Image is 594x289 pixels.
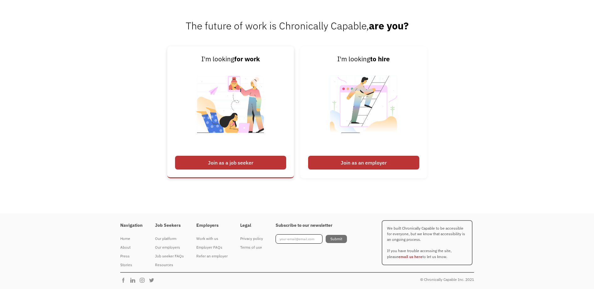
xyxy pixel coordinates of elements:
div: Employer FAQs [196,244,228,251]
div: Our employers [155,244,184,251]
input: Submit [326,235,347,243]
div: Press [120,252,142,260]
a: email us here [398,254,422,259]
div: About [120,244,142,251]
img: Chronically Capable Personalized Job Matching [192,64,270,153]
div: Job seeker FAQs [155,252,184,260]
a: Job seeker FAQs [155,252,184,261]
h4: Employers [196,223,228,228]
div: I'm looking [175,54,286,64]
div: I'm looking [308,54,419,64]
a: Work with us [196,234,228,243]
a: Refer an employer [196,252,228,261]
a: Privacy policy [240,234,263,243]
p: We built Chronically Capable to be accessible for everyone, but we know that accessibility is an ... [382,220,473,265]
strong: to hire [370,55,390,63]
a: Resources [155,261,184,269]
h4: Subscribe to our newsletter [276,223,347,228]
img: Chronically Capable Twitter Page [148,277,158,283]
img: Chronically Capable Instagram Page [139,277,148,283]
div: Join as a job seeker [175,156,286,170]
div: Join as an employer [308,156,419,170]
form: Footer Newsletter [276,234,347,244]
div: Terms of use [240,244,263,251]
span: The future of work is Chronically Capable, [186,19,409,32]
div: Refer an employer [196,252,228,260]
h4: Job Seekers [155,223,184,228]
div: Stories [120,261,142,269]
img: Chronically Capable Linkedin Page [130,277,139,283]
a: Press [120,252,142,261]
input: your-email@email.com [276,234,323,244]
a: Stories [120,261,142,269]
strong: are you? [369,19,409,32]
a: I'm lookingfor workJoin as a job seeker [167,46,294,178]
a: I'm lookingto hireJoin as an employer [300,46,427,178]
h4: Navigation [120,223,142,228]
a: Terms of use [240,243,263,252]
a: Our platform [155,234,184,243]
strong: for work [234,55,260,63]
div: © Chronically Capable Inc. 2021 [420,276,474,283]
a: Our employers [155,243,184,252]
div: Resources [155,261,184,269]
a: Employer FAQs [196,243,228,252]
a: Home [120,234,142,243]
a: About [120,243,142,252]
img: Chronically Capable Facebook Page [120,277,130,283]
h4: Legal [240,223,263,228]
